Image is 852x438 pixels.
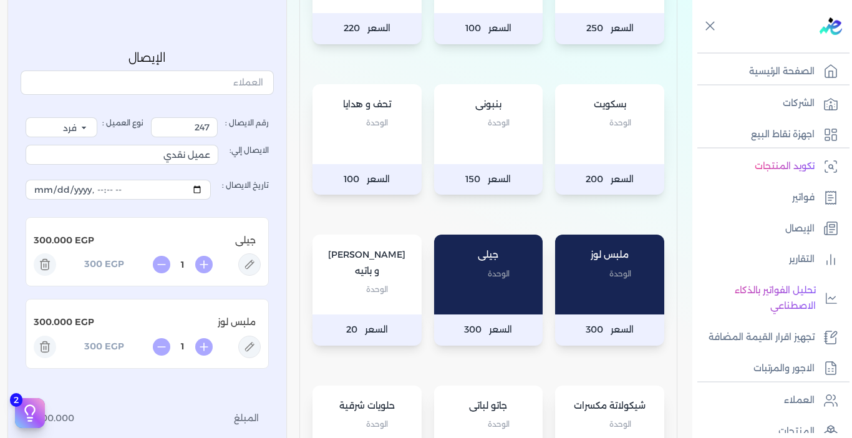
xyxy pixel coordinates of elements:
p: 300.000 [34,233,72,249]
span: 20 [346,322,357,338]
a: تجهيز اقرار القيمة المضافة [692,324,845,351]
label: نوع العميل : [26,117,143,137]
span: المبلغ [234,412,259,426]
p: جاتو لباتى [447,398,531,414]
p: ملبس لوز [94,310,261,336]
p: التقارير [789,251,815,268]
a: الصفحة الرئيسية [692,59,845,85]
span: الوحدة [366,115,388,131]
p: السعر [555,164,664,195]
a: العملاء [692,387,845,414]
span: 300 [464,322,482,338]
a: فواتير [692,185,845,211]
label: رقم الايصال : [151,117,269,137]
label: تاريخ الايصال : [26,172,269,207]
p: تكويد المنتجات [755,158,815,175]
p: تجهيز اقرار القيمة المضافة [709,329,815,346]
img: logo [820,17,842,35]
a: اجهزة نقاط البيع [692,122,845,148]
p: العملاء [784,392,815,409]
p: 300.000 [34,315,72,331]
span: 200 [586,172,603,188]
span: الوحدة [488,115,510,131]
span: الوحدة [366,281,388,298]
p: السعر [555,13,664,44]
p: ملبس لوز [568,247,652,263]
span: EGP [105,340,124,354]
span: EGP [105,258,124,272]
span: الوحدة [609,416,631,432]
a: تحليل الفواتير بالذكاء الاصطناعي [692,278,845,319]
select: نوع العميل : [26,117,97,137]
p: تحليل الفواتير بالذكاء الاصطناعي [699,283,816,314]
span: 220 [344,21,360,37]
p: فواتير [792,190,815,206]
a: الشركات [692,90,845,117]
p: الصفحة الرئيسية [749,64,815,80]
span: الوحدة [609,266,631,282]
span: 250 [586,21,603,37]
p: الشركات [783,95,815,112]
p: 300 [84,339,102,355]
span: EGP [75,234,94,248]
span: 300 [586,322,603,338]
p: الإيصال [785,221,815,237]
span: 100 [344,172,359,188]
span: 600.000 [36,412,74,426]
p: السعر [434,164,543,195]
input: العملاء [21,71,274,95]
span: الوحدة [366,416,388,432]
p: جيلى [447,247,531,263]
a: الإيصال [692,216,845,242]
p: السعر [434,314,543,346]
input: رقم الايصال : [151,117,218,137]
p: شيكولاتة مكسرات [568,398,652,414]
p: 300 [84,257,102,273]
p: السعر [434,13,543,44]
p: تحف و هدايا [325,97,409,113]
span: الوحدة [488,416,510,432]
input: الايصال إلي: [26,145,218,165]
span: 2 [10,393,22,407]
span: EGP [75,316,94,330]
span: الوحدة [488,266,510,282]
button: 2 [15,398,45,428]
span: 150 [465,172,480,188]
label: الايصال إلي: [26,137,269,172]
p: السعر [312,164,422,195]
p: [PERSON_NAME] و باتيه [325,247,409,279]
a: التقارير [692,246,845,273]
p: السعر [555,314,664,346]
p: جيلى [94,228,261,254]
p: الإيصال [21,50,274,66]
p: اجهزة نقاط البيع [751,127,815,143]
input: تاريخ الايصال : [26,180,211,200]
p: الاجور والمرتبات [753,361,815,377]
a: الاجور والمرتبات [692,356,845,382]
p: السعر [312,13,422,44]
p: بسكويت [568,97,652,113]
button: العملاء [21,71,274,100]
span: 100 [465,21,481,37]
p: حلويات شرقية [325,398,409,414]
a: تكويد المنتجات [692,153,845,180]
p: بنبونى [447,97,531,113]
p: السعر [312,314,422,346]
span: الوحدة [609,115,631,131]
